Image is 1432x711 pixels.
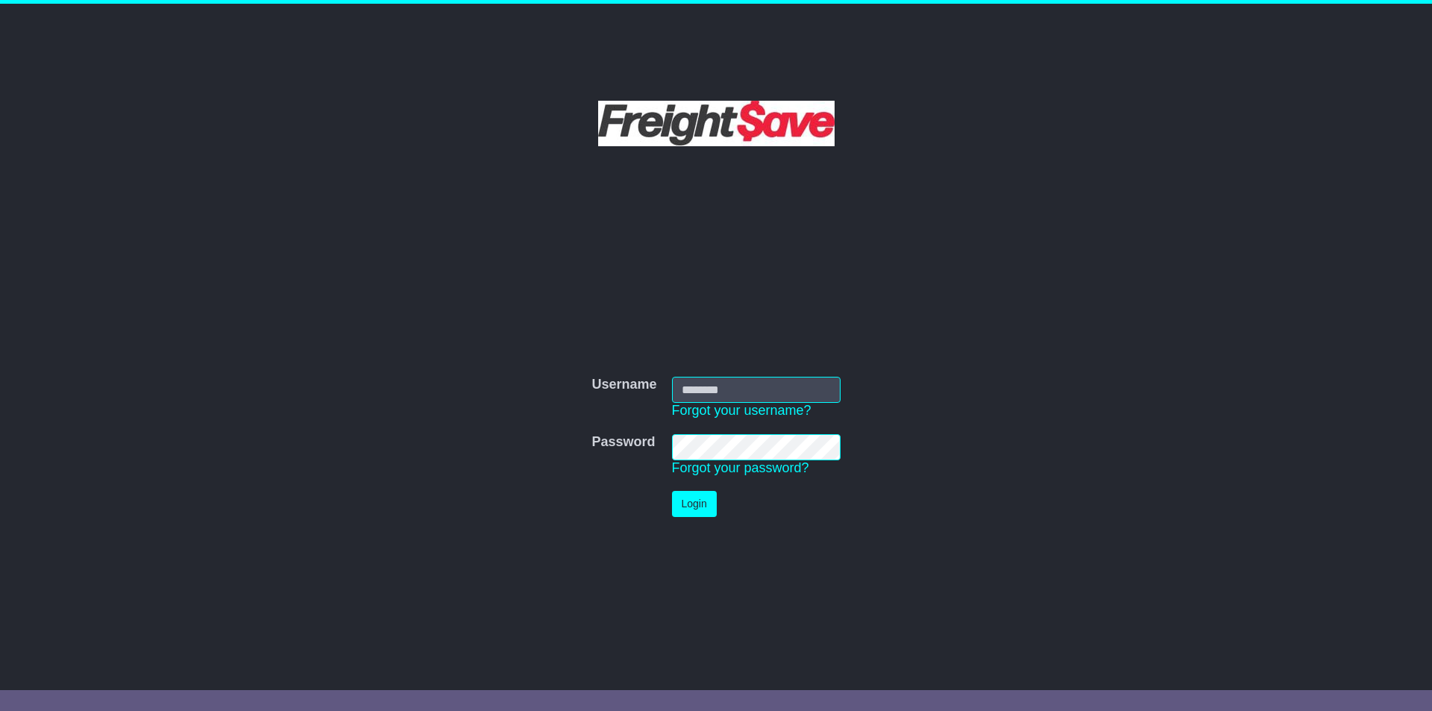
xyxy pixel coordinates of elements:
a: Forgot your password? [672,460,809,475]
a: Forgot your username? [672,403,811,418]
button: Login [672,491,717,517]
label: Username [591,377,656,393]
label: Password [591,434,655,451]
img: Freight Save [598,101,835,146]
